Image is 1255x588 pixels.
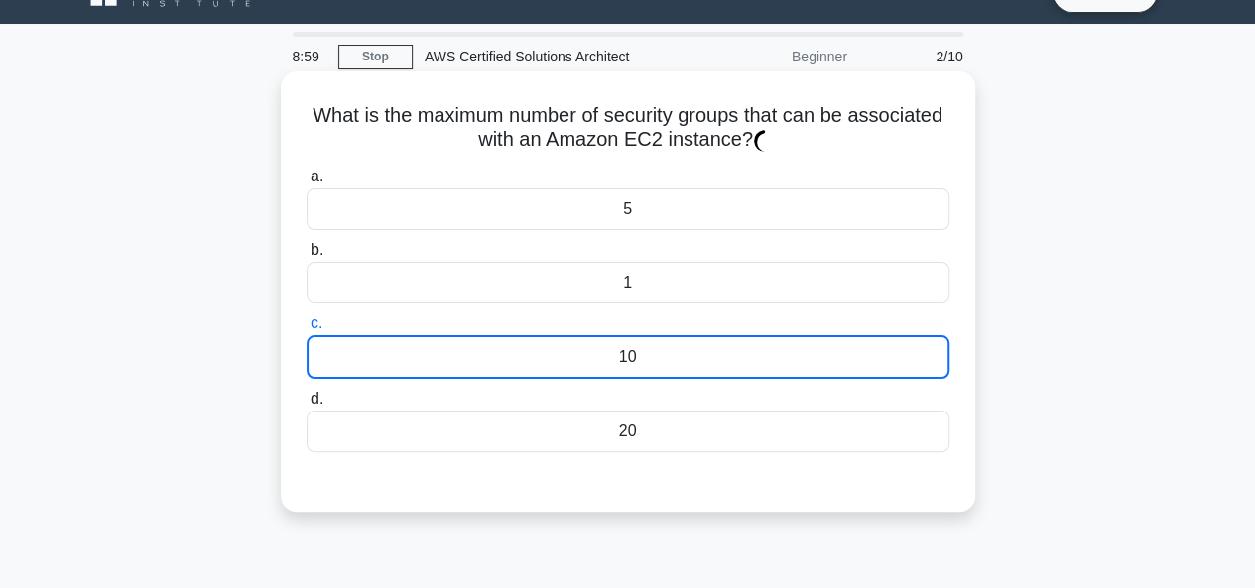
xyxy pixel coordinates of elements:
[859,37,975,76] div: 2/10
[307,262,949,303] div: 1
[307,411,949,452] div: 20
[338,45,413,69] a: Stop
[413,37,686,76] div: AWS Certified Solutions Architect
[281,37,338,76] div: 8:59
[686,37,859,76] div: Beginner
[311,168,323,184] span: a.
[311,314,322,331] span: c.
[311,390,323,407] span: d.
[307,335,949,379] div: 10
[305,103,951,153] h5: What is the maximum number of security groups that can be associated with an Amazon EC2 instance?
[307,188,949,230] div: 5
[311,241,323,258] span: b.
